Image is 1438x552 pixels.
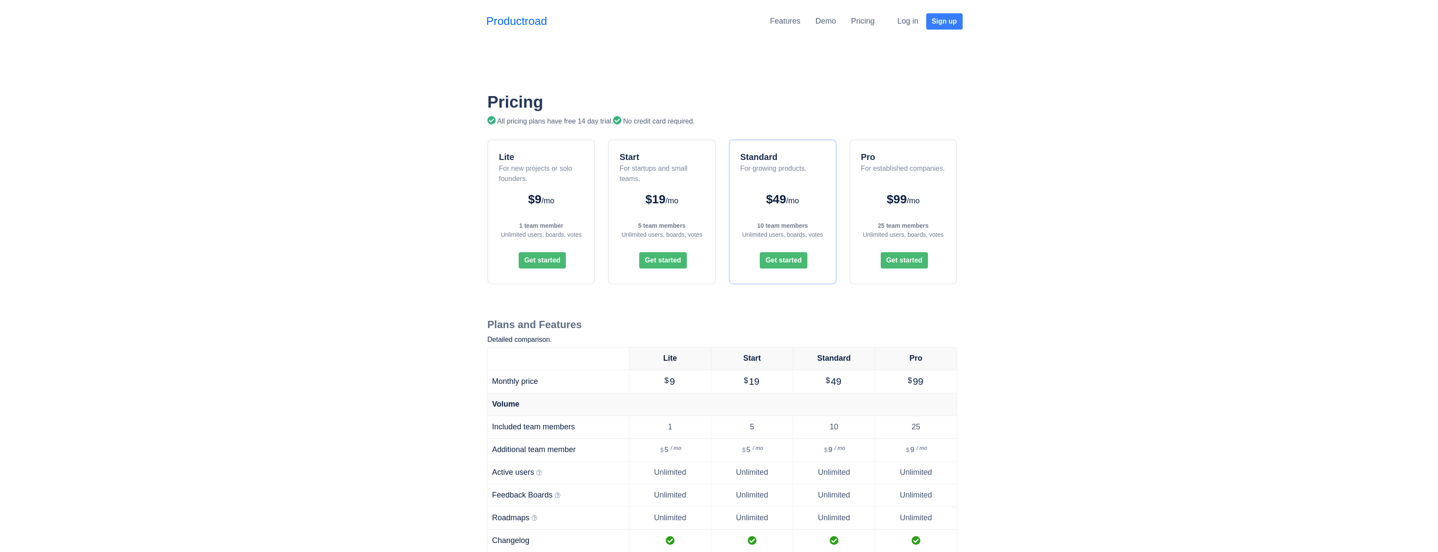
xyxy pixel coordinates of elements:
div: For startups and small teams. [619,163,706,184]
span: 5 [665,446,679,454]
sup: / mo [671,445,681,451]
span: 99 [913,376,923,387]
td: Volume [488,393,957,416]
th: Pro [875,347,957,370]
sup: / mo [752,445,763,451]
strong: 25 team members [878,222,928,229]
span: Roadmaps [492,513,529,522]
button: Get started [881,252,928,268]
span: $ [665,376,669,385]
span: 25 [912,422,920,431]
a: Pricing [851,17,875,25]
div: $49 [738,190,827,208]
div: For growing products. [740,163,807,184]
span: Unlimited [900,491,932,499]
div: $19 [617,190,706,208]
span: Unlimited [654,513,686,522]
sup: / mo [916,445,927,451]
td: Additional team member [488,438,629,461]
span: $ [660,446,664,453]
button: Get started [519,252,566,268]
span: Unlimited [736,491,768,499]
h2: Plans and Features [487,319,957,331]
span: 9 [828,446,843,454]
div: Unlimited users, boards, votes [738,230,827,239]
span: Active users [492,468,534,477]
th: Standard [793,347,875,370]
span: /mo [786,196,799,205]
span: $ [742,446,746,453]
span: $ [908,376,912,385]
span: 9 [670,376,675,387]
a: Features [770,17,801,25]
span: Unlimited [654,468,686,477]
div: Standard [740,151,807,163]
div: Unlimited users, boards, votes [497,230,586,239]
span: /mo [907,196,920,205]
span: 9 [910,446,925,454]
p: Detailed comparison. [487,335,957,345]
span: Feedback Boards [492,491,553,499]
span: $ [824,446,828,453]
td: Included team members [488,416,629,438]
button: Get started [639,252,686,268]
button: Log in [892,12,924,30]
div: Pro [861,151,945,163]
a: Productroad [486,13,547,30]
span: Unlimited [818,468,850,477]
span: 19 [749,376,759,387]
td: Monthly price [488,370,629,393]
div: All pricing plans have free 14 day trial. No credit card required. [487,116,957,127]
span: $ [826,376,830,385]
span: Unlimited [736,468,768,477]
strong: 10 team members [757,222,808,229]
span: 5 [750,422,754,431]
button: Get started [760,252,807,268]
span: Unlimited [818,513,850,522]
span: Unlimited [736,513,768,522]
span: 1 [668,422,672,431]
span: 10 [830,422,838,431]
th: Start [711,347,793,370]
strong: 5 team members [638,222,686,229]
div: For established companies. [861,163,945,184]
sup: / mo [834,445,845,451]
th: Lite [629,347,711,370]
h1: Pricing [487,92,957,112]
span: 49 [831,376,841,387]
strong: 1 team member [519,222,563,229]
span: $ [906,446,909,453]
span: Unlimited [900,513,932,522]
span: /mo [665,196,678,205]
div: Unlimited users, boards, votes [617,230,706,239]
td: Changelog [488,529,629,552]
span: Unlimited [818,491,850,499]
span: Unlimited [654,491,686,499]
div: For new projects or solo founders. [499,163,586,184]
span: 5 [746,446,761,454]
a: Demo [816,17,836,25]
div: Unlimited users, boards, votes [859,230,948,239]
div: $99 [859,190,948,208]
div: Lite [499,151,586,163]
span: Unlimited [900,468,932,477]
span: /mo [541,196,554,205]
button: Sign up [926,13,963,30]
div: $9 [497,190,586,208]
span: $ [744,376,748,385]
div: Start [619,151,706,163]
